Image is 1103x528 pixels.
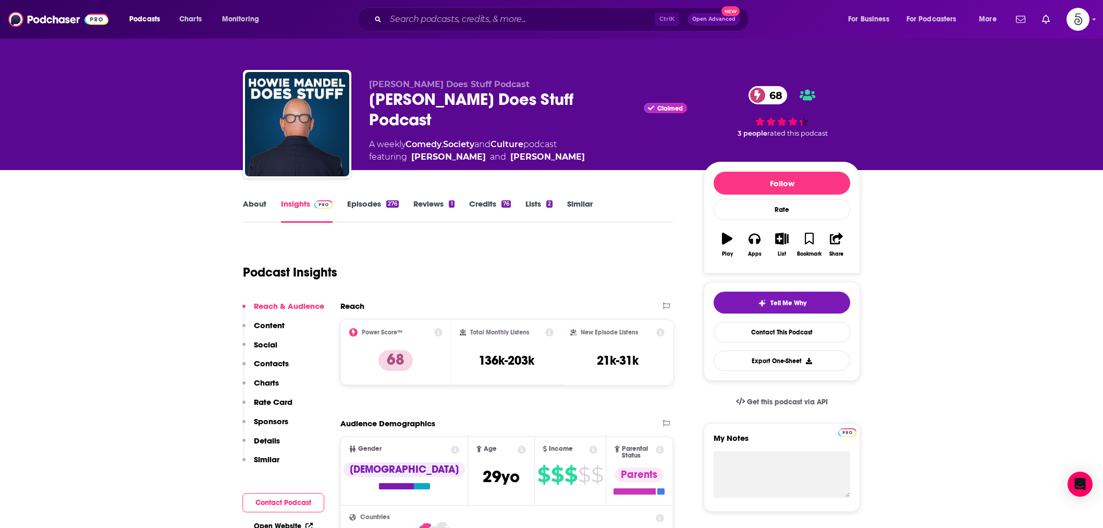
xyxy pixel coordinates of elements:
span: For Podcasters [906,12,957,27]
a: Charts [173,11,208,28]
span: Ctrl K [655,13,679,26]
p: Reach & Audience [254,301,324,311]
div: Bookmark [797,251,822,257]
span: New [721,6,740,16]
img: User Profile [1067,8,1089,31]
span: Get this podcast via API [747,398,828,406]
button: Share [823,226,850,263]
div: Rate [714,199,850,220]
p: Content [254,320,285,330]
p: Social [254,340,277,350]
img: Podchaser Pro [838,428,856,437]
button: Apps [741,226,768,263]
a: Culture [491,139,523,149]
span: $ [565,466,577,483]
button: Details [242,436,280,455]
button: tell me why sparkleTell Me Why [714,292,850,314]
a: Society [443,139,474,149]
button: List [768,226,795,263]
div: 276 [386,200,399,208]
button: Play [714,226,741,263]
button: Contacts [242,358,289,378]
img: Podchaser - Follow, Share and Rate Podcasts [8,9,108,29]
div: A weekly podcast [369,138,585,163]
a: Reviews1 [413,199,454,223]
div: 76 [501,200,511,208]
button: Show profile menu [1067,8,1089,31]
p: Similar [254,454,279,464]
button: Reach & Audience [242,301,324,320]
div: Open Intercom Messenger [1068,472,1093,497]
h2: Power Score™ [362,329,402,336]
button: Charts [242,378,279,397]
a: Show notifications dropdown [1012,10,1030,28]
button: Similar [242,454,279,474]
button: open menu [841,11,902,28]
button: Bookmark [795,226,823,263]
a: Contact This Podcast [714,322,850,342]
p: Details [254,436,280,446]
img: tell me why sparkle [758,299,766,307]
span: $ [537,466,550,483]
span: Podcasts [129,12,160,27]
div: Share [829,251,843,257]
span: Age [484,446,497,452]
button: open menu [972,11,1010,28]
a: Pro website [838,427,856,437]
span: 68 [759,86,788,104]
h2: Audience Demographics [340,418,435,428]
span: Income [549,446,573,452]
h3: 21k-31k [597,353,639,368]
a: Similar [567,199,593,223]
button: open menu [215,11,273,28]
span: $ [578,466,590,483]
span: Tell Me Why [770,299,806,307]
button: open menu [122,11,174,28]
p: Rate Card [254,397,292,407]
div: Search podcasts, credits, & more... [367,7,759,31]
h2: Total Monthly Listens [470,329,529,336]
span: Monitoring [222,12,259,27]
span: Claimed [657,106,683,111]
a: About [243,199,266,223]
span: rated this podcast [767,129,828,137]
a: InsightsPodchaser Pro [281,199,333,223]
span: 29 yo [483,466,520,487]
a: Episodes276 [347,199,399,223]
div: Parents [615,467,664,482]
div: List [778,251,786,257]
div: 1 [449,200,454,208]
span: More [979,12,997,27]
div: Apps [748,251,762,257]
div: 68 3 peoplerated this podcast [704,79,860,145]
h3: 136k-203k [479,353,534,368]
span: $ [551,466,563,483]
a: Howie Mandel [411,151,486,163]
h1: Podcast Insights [243,265,337,280]
img: Podchaser Pro [314,200,333,209]
div: Play [722,251,733,257]
span: [PERSON_NAME] Does Stuff Podcast [369,79,530,89]
span: , [442,139,443,149]
span: Gender [358,446,382,452]
input: Search podcasts, credits, & more... [386,11,655,28]
button: Content [242,320,285,340]
span: For Business [848,12,889,27]
a: Comedy [406,139,442,149]
p: Sponsors [254,416,288,426]
span: Countries [360,514,390,521]
img: Howie Mandel Does Stuff Podcast [245,72,349,176]
span: featuring [369,151,585,163]
button: Export One-Sheet [714,351,850,371]
a: Get this podcast via API [728,389,836,415]
h2: New Episode Listens [581,329,638,336]
a: Lists2 [525,199,553,223]
p: 68 [378,350,413,371]
div: 2 [546,200,553,208]
p: Contacts [254,358,289,368]
span: 3 people [738,129,767,137]
span: Charts [179,12,202,27]
a: Jackelyn Shultz [510,151,585,163]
